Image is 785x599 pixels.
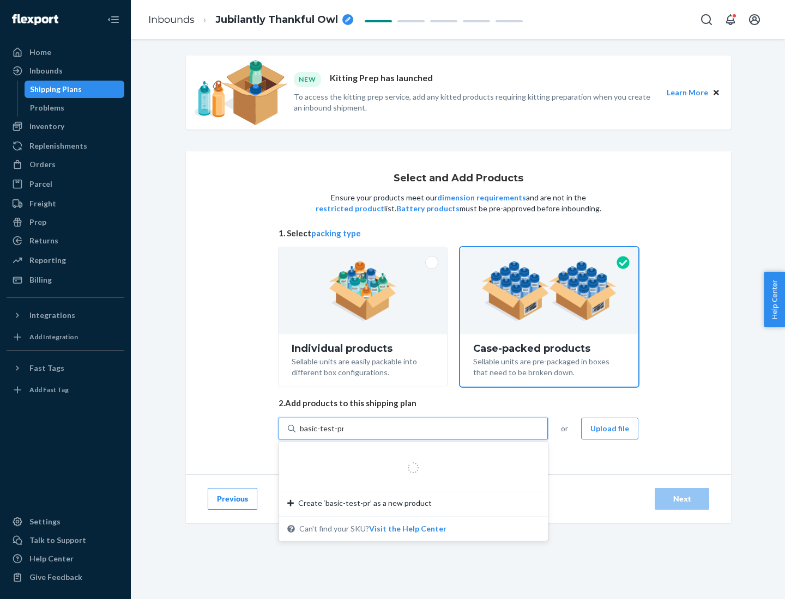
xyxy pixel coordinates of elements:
[292,343,434,354] div: Individual products
[7,359,124,377] button: Fast Tags
[581,418,638,439] button: Upload file
[29,47,51,58] div: Home
[764,272,785,327] button: Help Center
[25,81,125,98] a: Shipping Plans
[311,228,361,239] button: packing type
[330,72,433,87] p: Kitting Prep has launched
[29,198,56,209] div: Freight
[316,203,384,214] button: restricted product
[279,228,638,239] span: 1. Select
[279,398,638,409] span: 2. Add products to this shipping plan
[29,65,63,76] div: Inbounds
[7,213,124,231] a: Prep
[710,87,722,99] button: Close
[29,553,74,564] div: Help Center
[481,261,617,321] img: case-pack.59cecea509d18c883b923b81aeac6d0b.png
[7,550,124,567] a: Help Center
[29,235,58,246] div: Returns
[7,381,124,399] a: Add Fast Tag
[294,72,321,87] div: NEW
[7,44,124,61] a: Home
[664,493,700,504] div: Next
[7,195,124,212] a: Freight
[696,9,717,30] button: Open Search Box
[29,572,82,583] div: Give Feedback
[30,102,64,113] div: Problems
[7,118,124,135] a: Inventory
[7,531,124,549] a: Talk to Support
[29,121,64,132] div: Inventory
[299,523,446,534] span: Can't find your SKU?
[29,385,69,394] div: Add Fast Tag
[29,179,52,190] div: Parcel
[300,423,343,434] input: Create ‘basic-test-pr’ as a new productCan't find your SKU?Visit the Help Center
[215,13,338,27] span: Jubilantly Thankful Owl
[148,14,195,26] a: Inbounds
[140,4,362,36] ol: breadcrumbs
[473,354,625,378] div: Sellable units are pre-packaged in boxes that need to be broken down.
[315,192,602,214] p: Ensure your products meet our and are not in the list. must be pre-approved before inbounding.
[7,271,124,289] a: Billing
[29,217,46,228] div: Prep
[29,332,78,341] div: Add Integration
[208,488,257,510] button: Previous
[7,569,124,586] button: Give Feedback
[7,137,124,155] a: Replenishments
[29,516,61,527] div: Settings
[7,175,124,193] a: Parcel
[29,140,87,151] div: Replenishments
[7,328,124,346] a: Add Integration
[102,9,124,30] button: Close Navigation
[7,156,124,173] a: Orders
[369,523,446,534] button: Create ‘basic-test-pr’ as a new productCan't find your SKU?
[29,255,66,266] div: Reporting
[29,363,64,374] div: Fast Tags
[7,513,124,530] a: Settings
[294,91,657,113] p: To access the kitting prep service, add any kitted products requiring kitting preparation when yo...
[473,343,625,354] div: Case-packed products
[12,14,58,25] img: Flexport logo
[7,252,124,269] a: Reporting
[30,84,82,95] div: Shipping Plans
[292,354,434,378] div: Sellable units are easily packable into different box configurations.
[394,173,523,184] h1: Select and Add Products
[7,62,124,80] a: Inbounds
[29,159,56,170] div: Orders
[437,192,526,203] button: dimension requirements
[561,423,568,434] span: or
[396,203,460,214] button: Battery products
[329,261,397,321] img: individual-pack.facf35554cb0f1810c75b2bd6df2d64e.png
[667,87,708,99] button: Learn More
[655,488,709,510] button: Next
[29,274,52,285] div: Billing
[720,9,741,30] button: Open notifications
[298,498,432,509] span: Create ‘basic-test-pr’ as a new product
[25,99,125,117] a: Problems
[29,535,86,546] div: Talk to Support
[744,9,765,30] button: Open account menu
[7,232,124,249] a: Returns
[7,307,124,324] button: Integrations
[29,310,75,321] div: Integrations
